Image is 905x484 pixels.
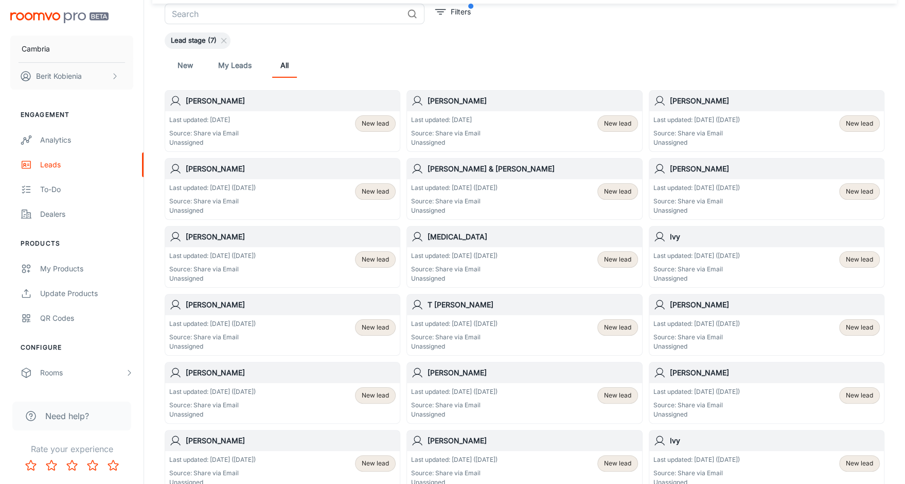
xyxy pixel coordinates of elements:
p: Last updated: [DATE] ([DATE]) [653,183,740,193]
h6: [PERSON_NAME] [186,231,396,243]
p: Unassigned [169,342,256,351]
p: Source: Share via Email [653,333,740,342]
p: Last updated: [DATE] ([DATE]) [169,183,256,193]
h6: [PERSON_NAME] [186,163,396,175]
h6: [PERSON_NAME] [428,435,637,446]
p: Last updated: [DATE] ([DATE]) [411,251,498,261]
a: [PERSON_NAME]Last updated: [DATE]Source: Share via EmailUnassignedNew lead [406,90,642,152]
p: Source: Share via Email [411,265,498,274]
h6: [PERSON_NAME] & [PERSON_NAME] [428,163,637,175]
div: Lead stage (7) [165,32,230,49]
a: [PERSON_NAME]Last updated: [DATE] ([DATE])Source: Share via EmailUnassignedNew lead [406,362,642,424]
p: Unassigned [653,206,740,215]
button: Rate 4 star [82,455,103,476]
a: [PERSON_NAME]Last updated: [DATE] ([DATE])Source: Share via EmailUnassignedNew lead [165,294,400,356]
span: New lead [604,459,631,468]
h6: [PERSON_NAME] [670,95,880,107]
p: Unassigned [411,138,481,147]
p: Unassigned [169,410,256,419]
p: Source: Share via Email [653,265,740,274]
h6: T [PERSON_NAME] [428,299,637,310]
button: Berit Kobienia [10,63,133,90]
p: Source: Share via Email [169,129,239,138]
p: Last updated: [DATE] ([DATE]) [411,319,498,329]
h6: [PERSON_NAME] [670,367,880,378]
h6: [PERSON_NAME] [670,163,880,175]
p: Last updated: [DATE] ([DATE]) [169,387,256,396]
span: New lead [362,323,389,332]
p: Last updated: [DATE] ([DATE]) [653,455,740,464]
p: Last updated: [DATE] ([DATE]) [653,115,740,125]
p: Unassigned [169,206,256,215]
p: Unassigned [411,342,498,351]
p: Source: Share via Email [653,129,740,138]
p: Unassigned [169,138,239,147]
p: Source: Share via Email [411,129,481,138]
button: Rate 2 star [41,455,62,476]
img: Roomvo PRO Beta [10,12,109,23]
a: [MEDICAL_DATA]Last updated: [DATE] ([DATE])Source: Share via EmailUnassignedNew lead [406,226,642,288]
a: New [173,53,198,78]
span: New lead [362,187,389,196]
p: Source: Share via Email [653,401,740,410]
p: Last updated: [DATE] ([DATE]) [653,251,740,261]
p: Source: Share via Email [169,333,256,342]
h6: [MEDICAL_DATA] [428,231,637,243]
a: [PERSON_NAME]Last updated: [DATE] ([DATE])Source: Share via EmailUnassignedNew lead [649,294,884,356]
span: New lead [846,391,873,400]
p: Last updated: [DATE] ([DATE]) [653,319,740,329]
span: Need help? [45,410,89,422]
p: Source: Share via Email [169,265,256,274]
a: [PERSON_NAME] & [PERSON_NAME]Last updated: [DATE] ([DATE])Source: Share via EmailUnassignedNew lead [406,158,642,220]
div: Rooms [40,367,125,378]
div: Analytics [40,134,133,146]
a: [PERSON_NAME]Last updated: [DATE] ([DATE])Source: Share via EmailUnassignedNew lead [649,362,884,424]
h6: Ivy [670,435,880,446]
a: IvyLast updated: [DATE] ([DATE])Source: Share via EmailUnassignedNew lead [649,226,884,288]
span: New lead [604,119,631,128]
p: Rate your experience [8,443,135,455]
a: [PERSON_NAME]Last updated: [DATE] ([DATE])Source: Share via EmailUnassignedNew lead [165,362,400,424]
p: Last updated: [DATE] ([DATE]) [411,455,498,464]
p: Last updated: [DATE] ([DATE]) [169,319,256,329]
span: New lead [846,459,873,468]
h6: [PERSON_NAME] [186,95,396,107]
p: Last updated: [DATE] ([DATE]) [169,251,256,261]
p: Unassigned [653,410,740,419]
p: Unassigned [411,274,498,283]
div: Leads [40,159,133,170]
p: Last updated: [DATE] ([DATE]) [411,183,498,193]
button: Rate 1 star [21,455,41,476]
button: filter [433,4,473,20]
span: New lead [846,187,873,196]
h6: [PERSON_NAME] [186,367,396,378]
div: Update Products [40,288,133,299]
p: Last updated: [DATE] ([DATE]) [653,387,740,396]
p: Last updated: [DATE] ([DATE]) [169,455,256,464]
a: [PERSON_NAME]Last updated: [DATE] ([DATE])Source: Share via EmailUnassignedNew lead [649,158,884,220]
p: Cambria [22,43,50,55]
a: [PERSON_NAME]Last updated: [DATE] ([DATE])Source: Share via EmailUnassignedNew lead [165,226,400,288]
div: To-do [40,184,133,195]
p: Last updated: [DATE] [169,115,239,125]
input: Search [165,4,403,24]
p: Filters [451,6,471,18]
span: Lead stage (7) [165,36,223,46]
span: New lead [846,323,873,332]
span: New lead [362,391,389,400]
span: New lead [604,391,631,400]
p: Unassigned [411,410,498,419]
span: New lead [604,255,631,264]
h6: [PERSON_NAME] [428,95,637,107]
a: T [PERSON_NAME]Last updated: [DATE] ([DATE])Source: Share via EmailUnassignedNew lead [406,294,642,356]
p: Source: Share via Email [411,469,498,478]
p: Source: Share via Email [169,197,256,206]
p: Last updated: [DATE] [411,115,481,125]
span: New lead [604,187,631,196]
h6: [PERSON_NAME] [186,299,396,310]
p: Source: Share via Email [653,469,740,478]
span: New lead [362,119,389,128]
span: New lead [362,459,389,468]
h6: [PERSON_NAME] [670,299,880,310]
p: Unassigned [653,274,740,283]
